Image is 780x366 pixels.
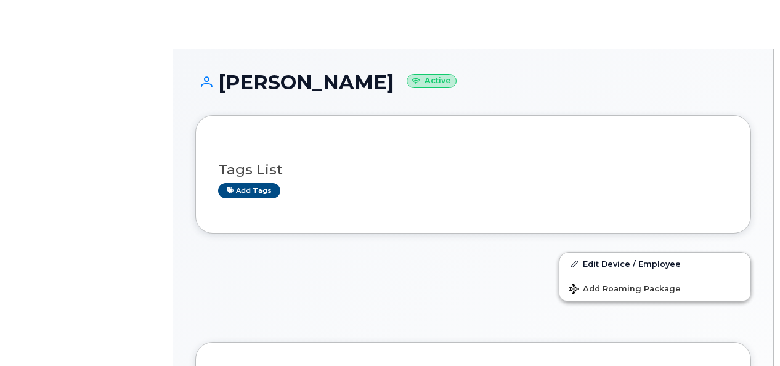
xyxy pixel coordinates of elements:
[195,71,751,93] h1: [PERSON_NAME]
[569,284,681,296] span: Add Roaming Package
[559,253,750,275] a: Edit Device / Employee
[218,162,728,177] h3: Tags List
[218,183,280,198] a: Add tags
[559,275,750,301] button: Add Roaming Package
[407,74,457,88] small: Active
